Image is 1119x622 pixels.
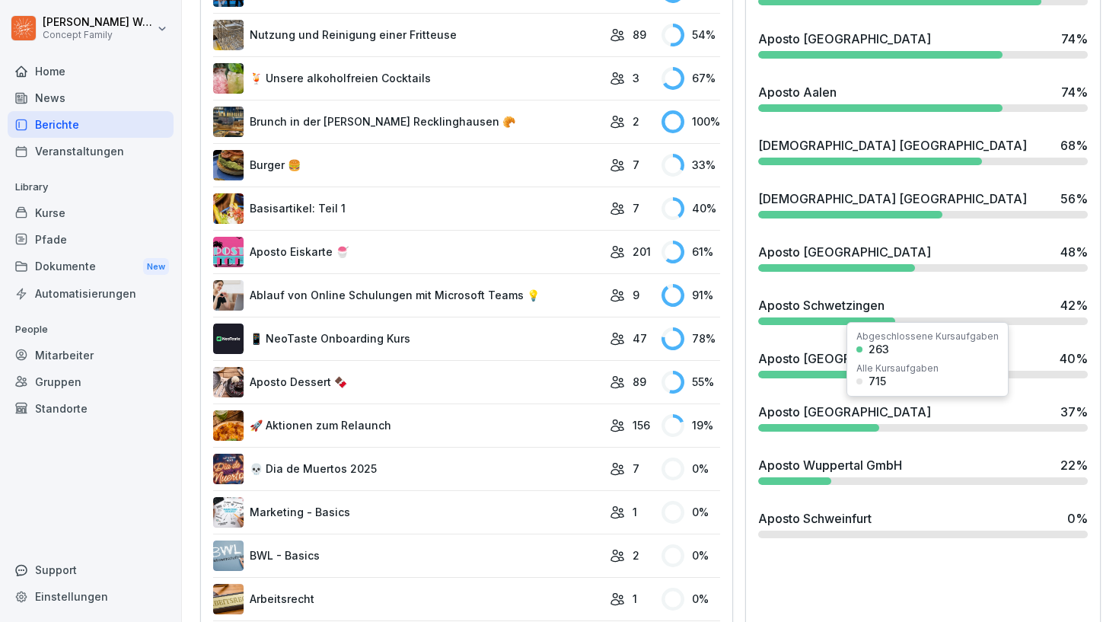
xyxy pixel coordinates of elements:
a: Aposto [GEOGRAPHIC_DATA]74% [752,24,1094,65]
div: 74 % [1061,30,1088,48]
a: Automatisierungen [8,280,174,307]
p: 89 [633,27,646,43]
img: b2msvuojt3s6egexuweix326.png [213,20,244,50]
div: Alle Kursaufgaben [856,364,939,373]
p: [PERSON_NAME] Wolf [43,16,154,29]
p: 7 [633,461,639,477]
p: 7 [633,157,639,173]
img: v5721j5z361hns6z0nzt3f96.png [213,454,244,484]
p: 9 [633,287,639,303]
div: 37 % [1060,403,1088,421]
div: 19 % [662,414,720,437]
p: 1 [633,591,637,607]
div: 0 % [662,501,720,524]
div: 91 % [662,284,720,307]
div: Aposto [GEOGRAPHIC_DATA] [758,30,931,48]
p: 1 [633,504,637,520]
a: Pfade [8,226,174,253]
a: Standorte [8,395,174,422]
div: 0 % [1067,509,1088,528]
div: 40 % [662,197,720,220]
a: Aposto Dessert 🍫 [213,367,602,397]
div: 0 % [662,544,720,567]
p: 2 [633,547,639,563]
img: red19g810ydl5jr0eifk1s3y.png [213,150,244,180]
a: Marketing - Basics [213,497,602,528]
div: 48 % [1060,243,1088,261]
div: Aposto Aalen [758,83,837,101]
img: vl10squk9nhs2w7y6yyq5aqw.png [213,193,244,224]
a: Ablauf von Online Schulungen mit Microsoft Teams 💡 [213,280,602,311]
a: 🚀 Aktionen zum Relaunch [213,410,602,441]
div: 55 % [662,371,720,394]
div: [DEMOGRAPHIC_DATA] [GEOGRAPHIC_DATA] [758,136,1027,155]
a: Home [8,58,174,85]
div: Aposto Wuppertal GmbH [758,456,902,474]
a: [DEMOGRAPHIC_DATA] [GEOGRAPHIC_DATA]56% [752,183,1094,225]
a: Aposto Schwetzingen42% [752,290,1094,331]
div: Abgeschlossene Kursaufgaben [856,332,999,341]
a: Aposto [GEOGRAPHIC_DATA]37% [752,397,1094,438]
div: Aposto [GEOGRAPHIC_DATA] [758,243,931,261]
a: Aposto Wuppertal GmbH22% [752,450,1094,491]
div: Aposto Schwetzingen [758,296,885,314]
img: nh83jc8locs0epsqbntbfijs.png [213,410,244,441]
p: 2 [633,113,639,129]
a: 💀 Dia de Muertos 2025 [213,454,602,484]
div: 42 % [1060,296,1088,314]
p: Concept Family [43,30,154,40]
div: Support [8,557,174,583]
div: 54 % [662,24,720,46]
a: Kurse [8,199,174,226]
div: 263 [869,344,889,355]
div: 715 [869,376,886,387]
a: Einstellungen [8,583,174,610]
p: 156 [633,417,650,433]
img: rgcfxbbznutd525hy05jmr69.png [213,63,244,94]
a: Berichte [8,111,174,138]
a: 📱 NeoTaste Onboarding Kurs [213,324,602,354]
div: 100 % [662,110,720,133]
div: 0 % [662,458,720,480]
div: 56 % [1060,190,1088,208]
div: 67 % [662,67,720,90]
a: Arbeitsrecht [213,584,602,614]
img: rj0yud9yw1p9s21ly90334le.png [213,367,244,397]
div: Aposto Schweinfurt [758,509,872,528]
a: Aposto Eiskarte 🍧 [213,237,602,267]
a: 🍹 Unsere alkoholfreien Cocktails [213,63,602,94]
div: 40 % [1060,349,1088,368]
img: wogpw1ad3b6xttwx9rgsg3h8.png [213,324,244,354]
div: Aposto [GEOGRAPHIC_DATA] [758,349,931,368]
div: 0 % [662,588,720,611]
a: Burger 🍔 [213,150,602,180]
img: x8142blbj7kltb9jwodrnkg4.png [213,584,244,614]
div: 33 % [662,154,720,177]
p: People [8,317,174,342]
a: Nutzung und Reinigung einer Fritteuse [213,20,602,50]
div: 68 % [1060,136,1088,155]
a: Veranstaltungen [8,138,174,164]
div: 22 % [1060,456,1088,474]
p: Library [8,175,174,199]
div: 78 % [662,327,720,350]
a: Aposto [GEOGRAPHIC_DATA]48% [752,237,1094,278]
div: Aposto [GEOGRAPHIC_DATA] [758,403,931,421]
a: Gruppen [8,368,174,395]
a: Basisartikel: Teil 1 [213,193,602,224]
img: e8eoks8cju23yjmx0b33vrq2.png [213,280,244,311]
p: 201 [633,244,651,260]
img: y7e1e2ag14umo6x0siu9nyck.png [213,107,244,137]
img: eyqii0x85ip9ls3vihl1nwa6.png [213,497,244,528]
div: [DEMOGRAPHIC_DATA] [GEOGRAPHIC_DATA] [758,190,1027,208]
img: jodldgla1n88m1zx1ylvr2oo.png [213,237,244,267]
a: Aposto [GEOGRAPHIC_DATA]40% [752,343,1094,384]
div: News [8,85,174,111]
